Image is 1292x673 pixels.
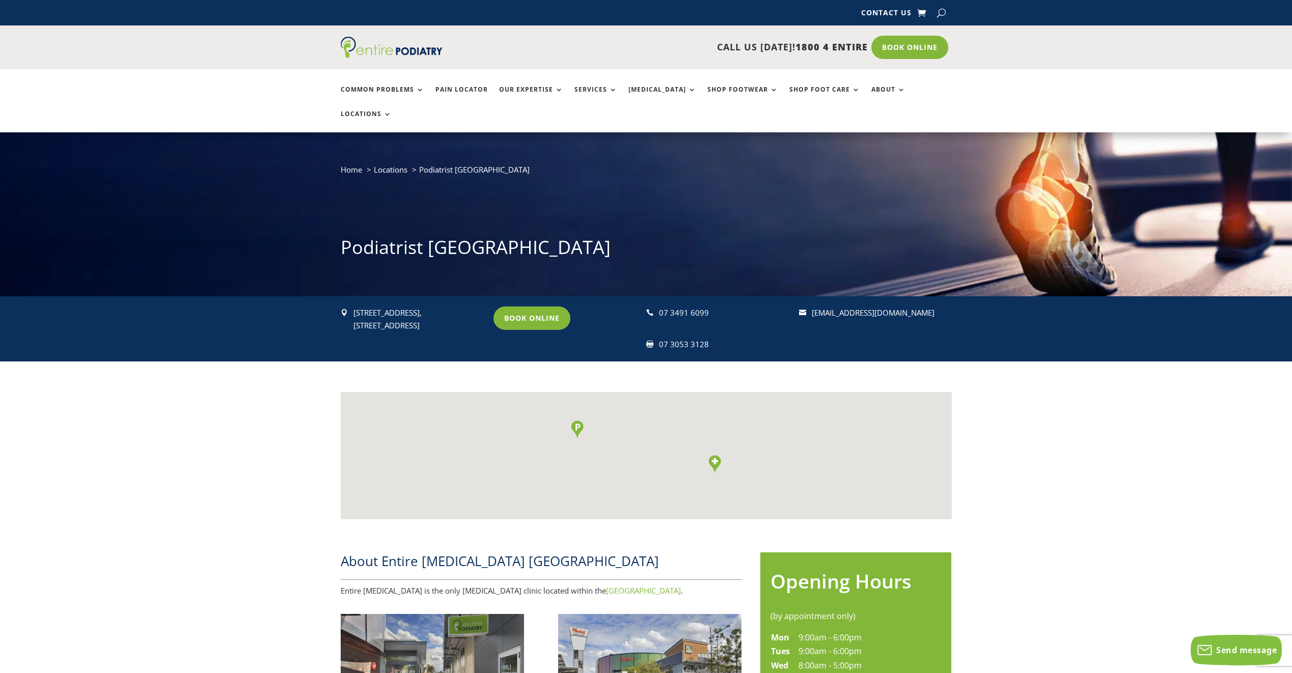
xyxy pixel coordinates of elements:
[707,86,778,108] a: Shop Footwear
[493,306,570,330] a: Book Online
[704,451,725,477] div: Entire Podiatry North Lakes Clinic
[812,307,934,318] a: [EMAIL_ADDRESS][DOMAIN_NAME]
[871,36,948,59] a: Book Online
[1216,644,1277,656] span: Send message
[567,416,588,442] div: Parking
[419,164,530,175] span: Podiatrist [GEOGRAPHIC_DATA]
[1191,635,1282,665] button: Send message
[798,644,930,659] td: 9:00am - 6:00pm
[771,632,789,643] strong: Mon
[435,86,488,108] a: Pain Locator
[574,86,617,108] a: Services
[646,309,653,316] span: 
[341,552,742,575] h2: About Entire [MEDICAL_DATA] [GEOGRAPHIC_DATA]
[646,341,653,348] span: 
[659,338,790,351] div: 07 3053 3128
[798,631,930,645] td: 9:00am - 6:00pm
[771,660,788,671] strong: Wed
[789,86,860,108] a: Shop Foot Care
[341,309,348,316] span: 
[628,86,696,108] a: [MEDICAL_DATA]
[795,41,868,53] span: 1800 4 ENTIRE
[499,86,563,108] a: Our Expertise
[771,646,790,657] strong: Tues
[353,306,484,332] p: [STREET_ADDRESS], [STREET_ADDRESS]
[771,568,942,600] h2: Opening Hours
[341,110,392,132] a: Locations
[341,37,443,58] img: logo (1)
[659,306,790,320] div: 07 3491 6099
[341,50,443,60] a: Entire Podiatry
[606,585,681,596] a: [GEOGRAPHIC_DATA]
[861,9,912,20] a: Contact Us
[341,235,952,265] h1: Podiatrist [GEOGRAPHIC_DATA]
[341,164,362,175] a: Home
[374,164,407,175] a: Locations
[341,584,742,598] p: Entire [MEDICAL_DATA] is the only [MEDICAL_DATA] clinic located within the .
[341,86,424,108] a: Common Problems
[799,309,806,316] span: 
[341,163,952,184] nav: breadcrumb
[871,86,905,108] a: About
[798,659,930,673] td: 8:00am - 5:00pm
[771,610,942,623] div: (by appointment only)
[482,41,868,54] p: CALL US [DATE]!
